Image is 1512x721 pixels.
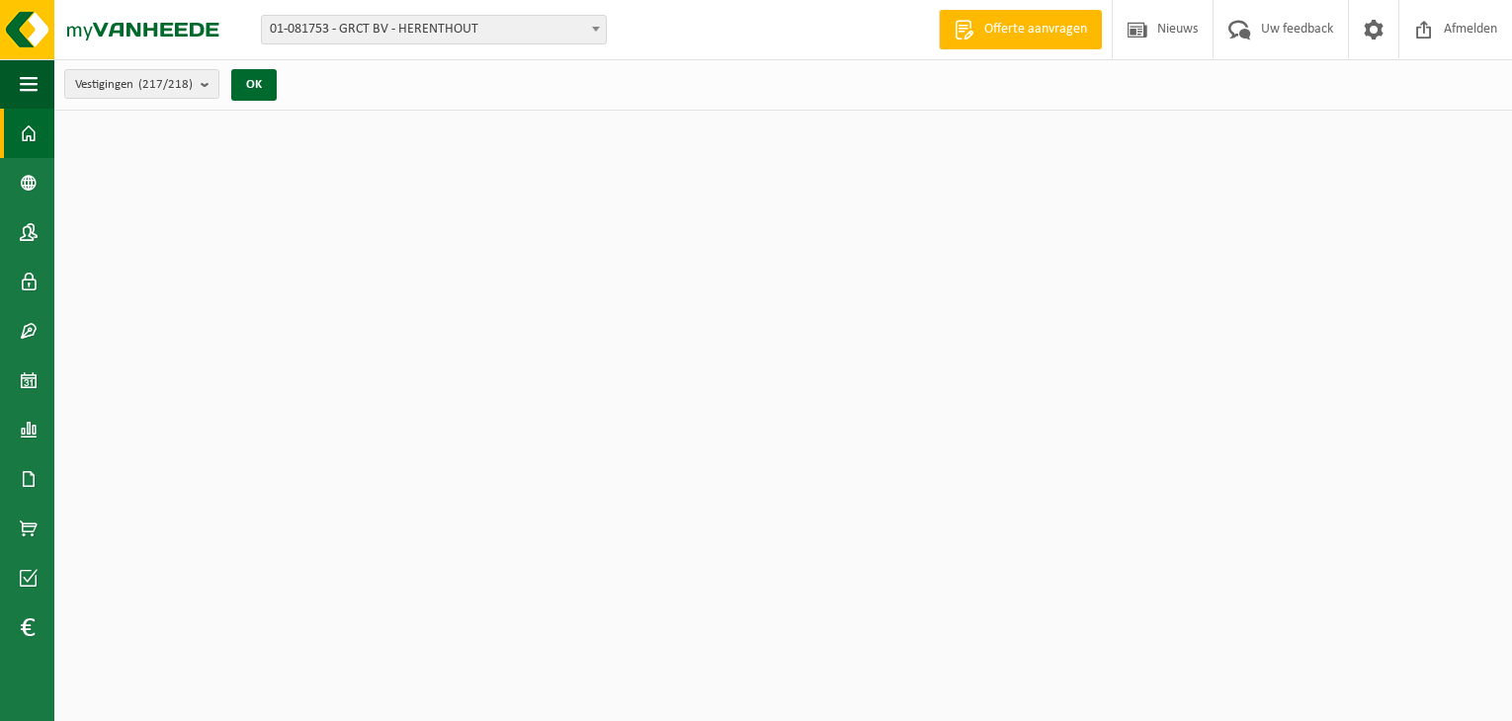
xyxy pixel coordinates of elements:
[262,16,606,43] span: 01-081753 - GRCT BV - HERENTHOUT
[979,20,1092,40] span: Offerte aanvragen
[939,10,1102,49] a: Offerte aanvragen
[231,69,277,101] button: OK
[64,69,219,99] button: Vestigingen(217/218)
[138,78,193,91] count: (217/218)
[75,70,193,100] span: Vestigingen
[261,15,607,44] span: 01-081753 - GRCT BV - HERENTHOUT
